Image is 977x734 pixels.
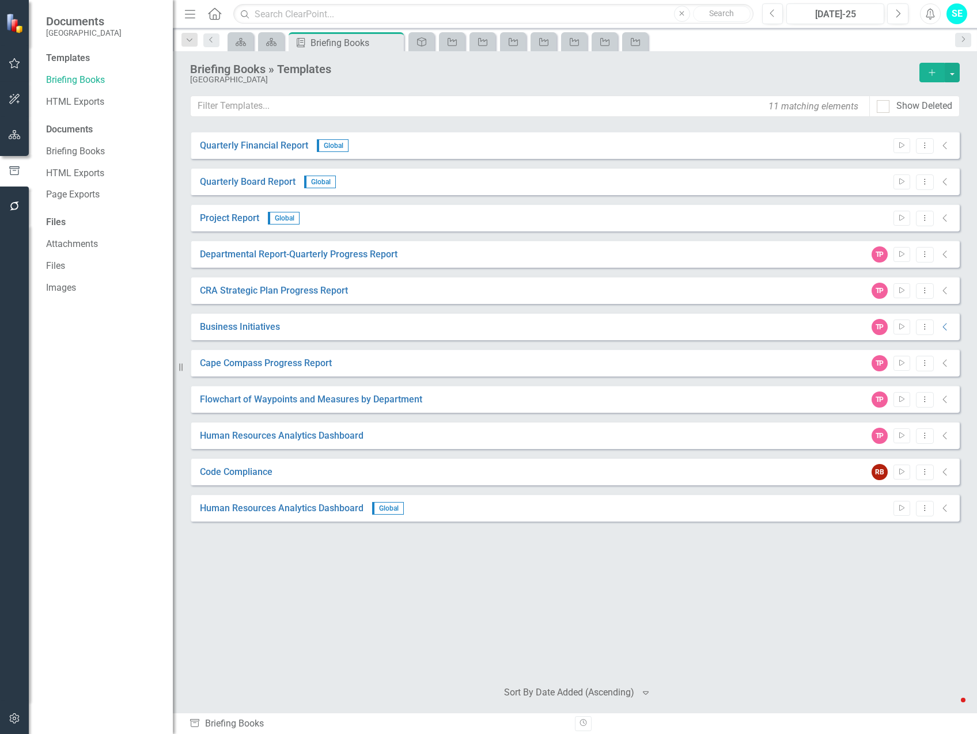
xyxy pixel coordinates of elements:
[766,97,861,116] div: 11 matching elements
[200,466,272,479] a: Code Compliance
[46,74,161,87] a: Briefing Books
[310,36,401,50] div: Briefing Books
[946,3,967,24] button: SE
[200,393,422,406] a: Flowchart of Waypoints and Measures by Department
[190,75,914,84] div: [GEOGRAPHIC_DATA]
[189,717,566,731] div: Briefing Books
[200,139,308,153] a: Quarterly Financial Report
[304,176,336,188] span: Global
[317,139,349,152] span: Global
[938,695,965,722] iframe: Intercom live chat
[46,260,161,273] a: Files
[872,246,888,263] div: TP
[200,284,348,298] a: CRA Strategic Plan Progress Report
[190,63,914,75] div: Briefing Books » Templates
[872,283,888,299] div: TP
[200,429,363,443] a: Human Resources Analytics Dashboard
[200,357,332,370] a: Cape Compass Progress Report
[46,28,122,37] small: [GEOGRAPHIC_DATA]
[786,3,884,24] button: [DATE]-25
[268,212,300,225] span: Global
[200,176,296,189] a: Quarterly Board Report
[896,100,952,113] div: Show Deleted
[200,502,363,515] a: Human Resources Analytics Dashboard
[200,248,397,261] a: Departmental Report-Quarterly Progress Report
[190,96,870,117] input: Filter Templates...
[46,282,161,295] a: Images
[709,9,734,18] span: Search
[200,321,280,334] a: Business Initiatives
[46,188,161,201] a: Page Exports
[872,391,888,408] div: TP
[46,216,161,229] div: Files
[872,355,888,371] div: TP
[46,14,122,28] span: Documents
[872,428,888,444] div: TP
[46,123,161,136] div: Documents
[372,502,404,515] span: Global
[46,52,161,65] div: Templates
[693,6,751,22] button: Search
[6,13,26,33] img: ClearPoint Strategy
[872,464,888,480] div: RB
[872,319,888,335] div: TP
[200,212,259,225] a: Project Report
[46,238,161,251] a: Attachments
[790,7,880,21] div: [DATE]-25
[46,96,161,109] a: HTML Exports
[46,145,161,158] a: Briefing Books
[46,167,161,180] a: HTML Exports
[233,4,753,24] input: Search ClearPoint...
